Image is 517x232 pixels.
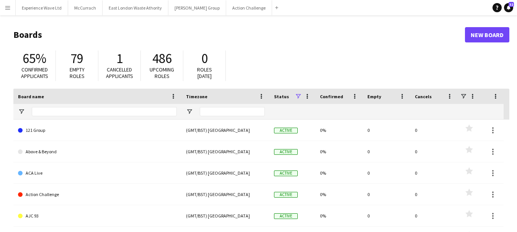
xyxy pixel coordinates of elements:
[18,141,177,162] a: Above & Beyond
[181,120,269,141] div: (GMT/BST) [GEOGRAPHIC_DATA]
[168,0,226,15] button: [PERSON_NAME] Group
[150,66,174,79] span: Upcoming roles
[363,205,410,226] div: 0
[509,2,514,7] span: 32
[320,94,343,99] span: Confirmed
[367,94,381,99] span: Empty
[465,27,509,42] a: New Board
[116,50,123,67] span: 1
[106,66,133,79] span: Cancelled applicants
[226,0,272,15] button: Action Challenge
[68,0,103,15] button: McCurrach
[186,108,193,115] button: Open Filter Menu
[315,184,363,205] div: 0%
[315,162,363,183] div: 0%
[181,162,269,183] div: (GMT/BST) [GEOGRAPHIC_DATA]
[18,205,177,227] a: AJC 93
[363,120,410,141] div: 0
[315,205,363,226] div: 0%
[181,184,269,205] div: (GMT/BST) [GEOGRAPHIC_DATA]
[274,128,298,133] span: Active
[70,50,83,67] span: 79
[410,184,458,205] div: 0
[21,66,48,79] span: Confirmed applicants
[181,205,269,226] div: (GMT/BST) [GEOGRAPHIC_DATA]
[274,213,298,219] span: Active
[197,66,212,79] span: Roles [DATE]
[363,184,410,205] div: 0
[410,141,458,162] div: 0
[18,94,44,99] span: Board name
[32,107,177,116] input: Board name Filter Input
[410,162,458,183] div: 0
[315,120,363,141] div: 0%
[18,108,25,115] button: Open Filter Menu
[363,141,410,162] div: 0
[18,162,177,184] a: ACA Live
[274,149,298,155] span: Active
[70,66,85,79] span: Empty roles
[103,0,168,15] button: East London Waste Athority
[18,120,177,141] a: 121 Group
[181,141,269,162] div: (GMT/BST) [GEOGRAPHIC_DATA]
[13,29,465,41] h1: Boards
[16,0,68,15] button: Experience Wave Ltd
[410,205,458,226] div: 0
[410,120,458,141] div: 0
[274,192,298,198] span: Active
[274,94,289,99] span: Status
[186,94,207,99] span: Timezone
[504,3,513,12] a: 32
[152,50,172,67] span: 486
[23,50,46,67] span: 65%
[201,50,208,67] span: 0
[315,141,363,162] div: 0%
[18,184,177,205] a: Action Challenge
[363,162,410,183] div: 0
[200,107,265,116] input: Timezone Filter Input
[274,170,298,176] span: Active
[415,94,432,99] span: Cancels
